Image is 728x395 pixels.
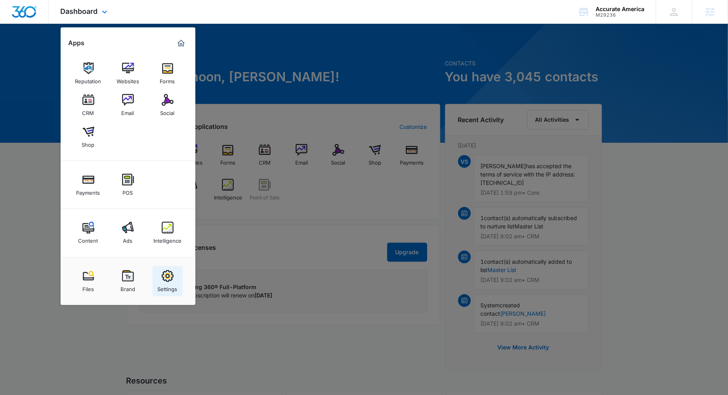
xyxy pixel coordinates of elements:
[76,186,100,196] div: Payments
[73,58,103,88] a: Reputation
[123,234,133,244] div: Ads
[596,12,644,18] div: account id
[153,90,183,120] a: Social
[596,6,644,12] div: account name
[122,106,134,116] div: Email
[113,266,143,296] a: Brand
[82,282,94,292] div: Files
[82,138,95,148] div: Shop
[73,266,103,296] a: Files
[73,122,103,152] a: Shop
[73,218,103,248] a: Content
[153,58,183,88] a: Forms
[153,266,183,296] a: Settings
[73,170,103,200] a: Payments
[82,106,94,116] div: CRM
[120,282,135,292] div: Brand
[160,74,175,84] div: Forms
[113,218,143,248] a: Ads
[161,106,175,116] div: Social
[117,74,139,84] div: Websites
[75,74,101,84] div: Reputation
[153,218,183,248] a: Intelligence
[113,170,143,200] a: POS
[113,58,143,88] a: Websites
[61,7,98,15] span: Dashboard
[123,186,133,196] div: POS
[78,234,98,244] div: Content
[113,90,143,120] a: Email
[69,39,85,47] h2: Apps
[175,37,187,50] a: Marketing 360® Dashboard
[73,90,103,120] a: CRM
[153,234,182,244] div: Intelligence
[158,282,178,292] div: Settings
